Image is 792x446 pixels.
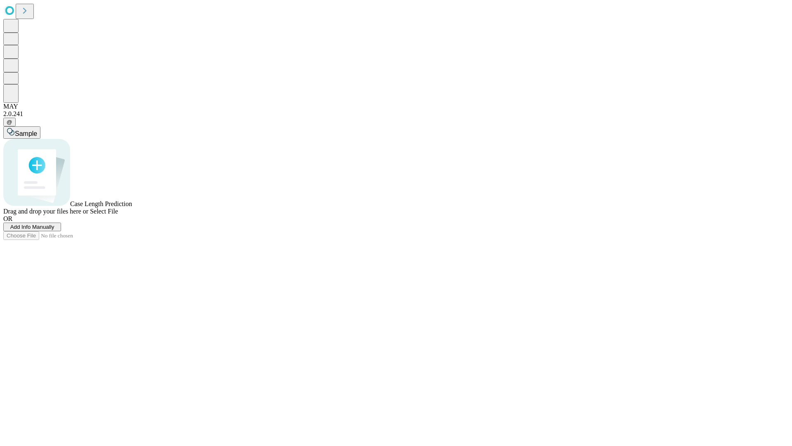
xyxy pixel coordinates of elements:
button: @ [3,118,16,126]
button: Add Info Manually [3,223,61,231]
div: MAY [3,103,789,110]
span: Sample [15,130,37,137]
span: Add Info Manually [10,224,54,230]
span: @ [7,119,12,125]
span: Drag and drop your files here or [3,208,88,215]
span: Case Length Prediction [70,200,132,207]
span: OR [3,215,12,222]
span: Select File [90,208,118,215]
div: 2.0.241 [3,110,789,118]
button: Sample [3,126,40,139]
